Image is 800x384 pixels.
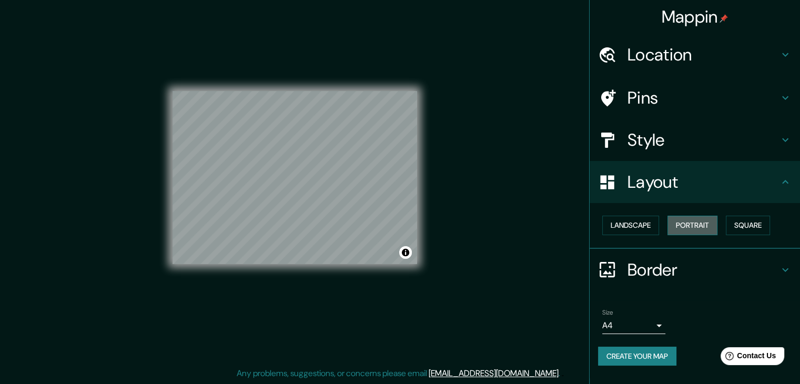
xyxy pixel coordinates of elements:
button: Create your map [598,347,676,366]
div: . [562,367,564,380]
button: Toggle attribution [399,246,412,259]
div: Layout [590,161,800,203]
label: Size [602,308,613,317]
div: Pins [590,77,800,119]
img: pin-icon.png [720,14,728,23]
a: [EMAIL_ADDRESS][DOMAIN_NAME] [429,368,559,379]
div: Location [590,34,800,76]
h4: Pins [627,87,779,108]
iframe: Help widget launcher [706,343,788,372]
div: Border [590,249,800,291]
div: . [560,367,562,380]
button: Square [726,216,770,235]
div: Style [590,119,800,161]
div: A4 [602,317,665,334]
h4: Style [627,129,779,150]
h4: Location [627,44,779,65]
p: Any problems, suggestions, or concerns please email . [237,367,560,380]
h4: Layout [627,171,779,193]
canvas: Map [173,91,417,264]
button: Portrait [667,216,717,235]
h4: Mappin [662,6,728,27]
h4: Border [627,259,779,280]
button: Landscape [602,216,659,235]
